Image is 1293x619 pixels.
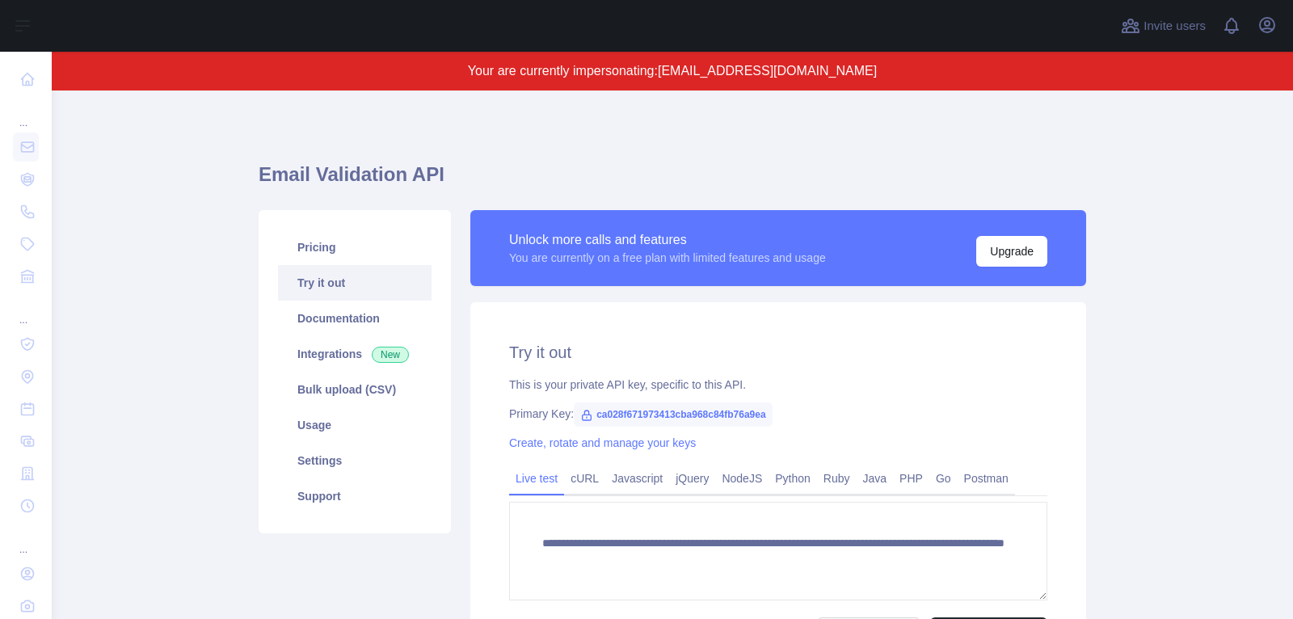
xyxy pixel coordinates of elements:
[929,465,958,491] a: Go
[509,341,1047,364] h2: Try it out
[278,301,432,336] a: Documentation
[468,64,658,78] span: Your are currently impersonating:
[769,465,817,491] a: Python
[13,294,39,326] div: ...
[817,465,857,491] a: Ruby
[278,229,432,265] a: Pricing
[1118,13,1209,39] button: Invite users
[509,465,564,491] a: Live test
[509,230,826,250] div: Unlock more calls and features
[13,524,39,556] div: ...
[564,465,605,491] a: cURL
[278,478,432,514] a: Support
[605,465,669,491] a: Javascript
[509,250,826,266] div: You are currently on a free plan with limited features and usage
[372,347,409,363] span: New
[509,406,1047,422] div: Primary Key:
[958,465,1015,491] a: Postman
[278,372,432,407] a: Bulk upload (CSV)
[857,465,894,491] a: Java
[278,336,432,372] a: Integrations New
[278,407,432,443] a: Usage
[893,465,929,491] a: PHP
[574,402,773,427] span: ca028f671973413cba968c84fb76a9ea
[658,64,877,78] span: [EMAIL_ADDRESS][DOMAIN_NAME]
[669,465,715,491] a: jQuery
[976,236,1047,267] button: Upgrade
[715,465,769,491] a: NodeJS
[13,97,39,129] div: ...
[509,377,1047,393] div: This is your private API key, specific to this API.
[278,265,432,301] a: Try it out
[259,162,1086,200] h1: Email Validation API
[278,443,432,478] a: Settings
[1143,17,1206,36] span: Invite users
[509,436,696,449] a: Create, rotate and manage your keys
